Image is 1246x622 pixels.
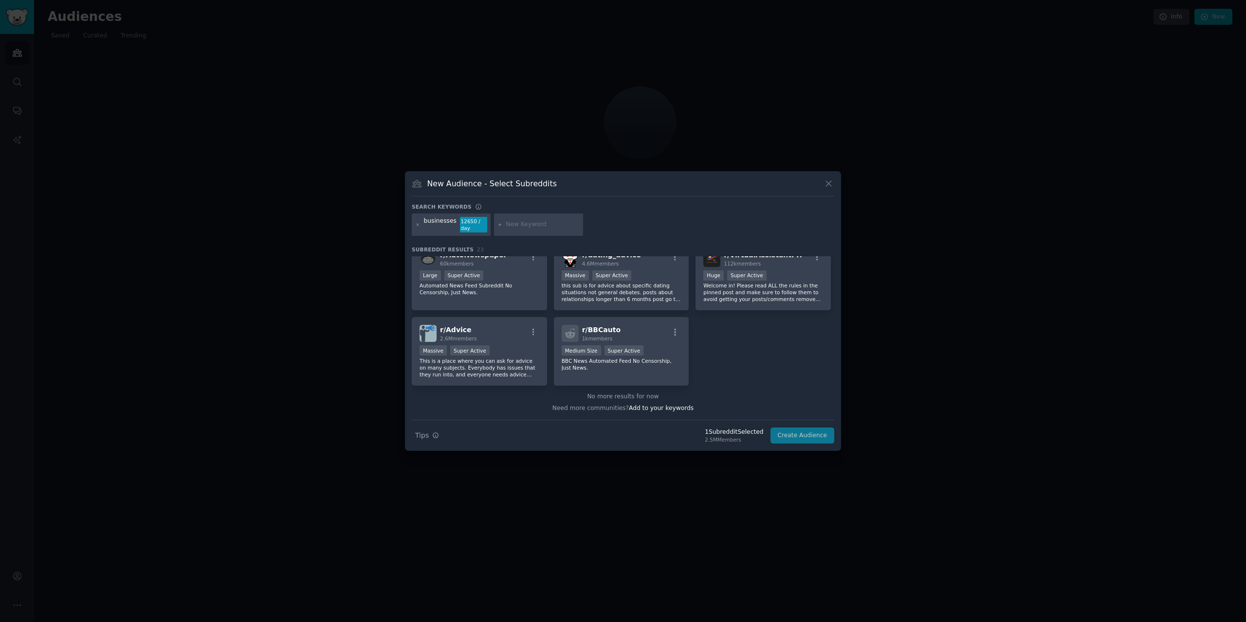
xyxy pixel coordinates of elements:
span: Subreddit Results [412,246,474,253]
div: 12650 / day [460,217,487,232]
p: This is a place where you can ask for advice on many subjects. Everybody has issues that they run... [420,357,539,378]
span: Add to your keywords [629,405,694,411]
div: businesses [424,217,457,232]
h3: Search keywords [412,203,472,210]
span: r/ VirtualAssistantPH [724,251,802,259]
div: Super Active [444,270,484,281]
p: this sub is for advice about specific dating situations not general debates. posts about relation... [562,282,681,302]
span: r/ Advice [440,326,472,334]
img: Advice [420,325,437,342]
img: AutoNewspaper [420,250,437,267]
span: 2.6M members [440,336,477,341]
h3: New Audience - Select Subreddits [427,178,557,189]
span: r/ BBCauto [582,326,621,334]
span: Tips [415,430,429,441]
div: No more results for now [412,392,834,401]
span: 112k members [724,261,761,267]
div: Super Active [592,270,632,281]
div: Super Active [727,270,767,281]
button: Tips [412,427,442,444]
input: New Keyword [506,220,580,229]
p: Automated News Feed Subreddit No Censorship, Just News. [420,282,539,296]
div: Massive [562,270,589,281]
span: r/ AutoNewspaper [440,251,507,259]
div: Large [420,270,441,281]
div: Medium Size [562,345,601,355]
span: 23 [477,247,484,252]
p: Welcome in! Please read ALL the rules in the pinned post and make sure to follow them to avoid ge... [703,282,823,302]
span: 4.6M members [582,261,619,267]
div: Super Active [605,345,644,355]
p: BBC News Automated Feed No Censorship, Just News. [562,357,681,371]
div: 2.5M Members [705,436,763,443]
img: dating_advice [562,250,579,267]
span: 60k members [440,261,474,267]
div: 1 Subreddit Selected [705,428,763,437]
span: 1k members [582,336,613,341]
div: Massive [420,345,447,355]
img: VirtualAssistantPH [703,250,720,267]
div: Need more communities? [412,401,834,413]
span: r/ dating_advice [582,251,641,259]
div: Huge [703,270,724,281]
div: Super Active [450,345,490,355]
